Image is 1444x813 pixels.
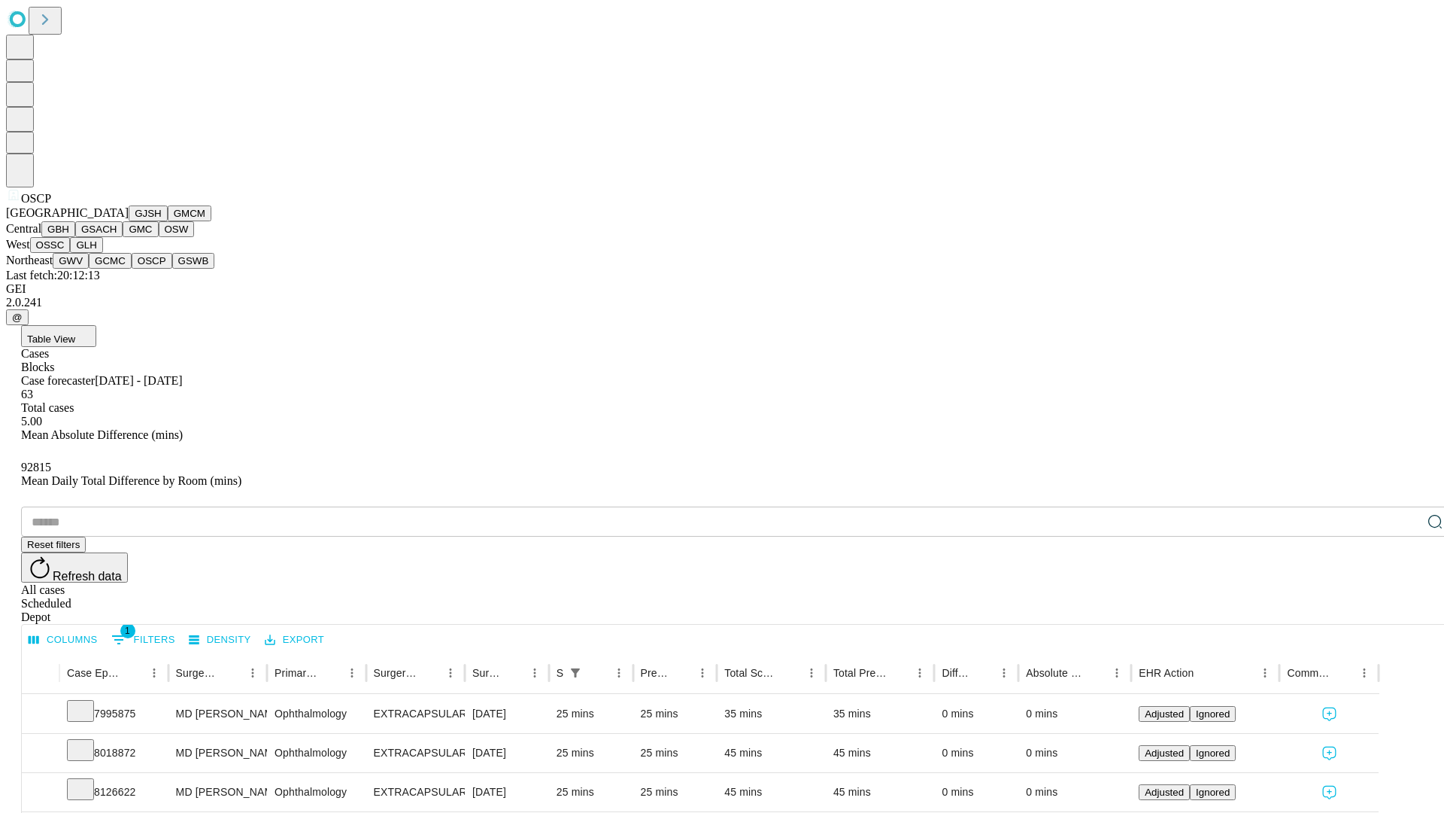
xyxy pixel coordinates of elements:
button: Menu [801,662,822,684]
div: 35 mins [833,695,927,733]
span: West [6,238,30,251]
button: GJSH [129,206,168,221]
div: Absolute Difference [1026,667,1084,679]
div: 0 mins [942,695,1011,733]
span: Ignored [1196,748,1230,759]
button: GMC [123,221,158,237]
div: EXTRACAPSULAR CATARACT REMOVAL WITH [MEDICAL_DATA] [374,773,457,811]
span: 92815 [21,461,51,473]
div: 25 mins [641,734,710,772]
span: @ [12,312,23,323]
div: 8126622 [67,773,161,811]
span: Case forecaster [21,374,95,387]
span: 63 [21,388,33,400]
div: Scheduled In Room Duration [557,667,563,679]
button: Sort [972,662,994,684]
span: Mean Daily Total Difference by Room (mins) [21,474,241,487]
button: GLH [70,237,102,253]
div: [DATE] [472,773,541,811]
div: 45 mins [724,734,818,772]
button: Density [185,629,255,652]
button: Expand [29,741,52,767]
span: Total cases [21,401,74,414]
button: GSACH [75,221,123,237]
button: Show filters [565,662,586,684]
span: Ignored [1196,708,1230,720]
div: GEI [6,282,1438,296]
button: Sort [671,662,692,684]
div: 45 mins [833,734,927,772]
div: Surgery Name [374,667,417,679]
button: Menu [242,662,263,684]
button: Export [261,629,328,652]
button: Sort [221,662,242,684]
div: EHR Action [1139,667,1194,679]
div: Comments [1287,667,1330,679]
button: Adjusted [1139,784,1190,800]
button: Menu [994,662,1015,684]
div: [DATE] [472,695,541,733]
div: MD [PERSON_NAME] [PERSON_NAME] Md [176,734,259,772]
button: Sort [123,662,144,684]
button: Sort [587,662,608,684]
button: Menu [1354,662,1375,684]
div: 0 mins [1026,773,1124,811]
div: Ophthalmology [275,773,358,811]
button: Expand [29,780,52,806]
div: 0 mins [942,773,1011,811]
button: Ignored [1190,784,1236,800]
button: Show filters [108,628,179,652]
button: Menu [692,662,713,684]
div: MD [PERSON_NAME] [PERSON_NAME] Md [176,773,259,811]
button: Menu [1106,662,1127,684]
div: Total Predicted Duration [833,667,887,679]
button: Reset filters [21,537,86,553]
div: Ophthalmology [275,695,358,733]
button: GWV [53,253,89,269]
button: Sort [419,662,440,684]
span: Table View [27,333,75,345]
span: Adjusted [1145,748,1184,759]
button: Sort [320,662,341,684]
div: 2.0.241 [6,296,1438,309]
button: OSCP [132,253,172,269]
button: Menu [524,662,545,684]
span: Mean Absolute Difference (mins) [21,428,183,441]
span: 5.00 [21,415,42,428]
span: [GEOGRAPHIC_DATA] [6,206,129,219]
div: Difference [942,667,971,679]
div: 25 mins [557,734,626,772]
button: Menu [341,662,363,684]
button: Sort [1333,662,1354,684]
span: Last fetch: 20:12:13 [6,269,100,282]
button: Ignored [1190,745,1236,761]
button: Sort [1085,662,1106,684]
div: 45 mins [724,773,818,811]
span: OSCP [21,192,51,205]
button: @ [6,309,29,325]
div: Surgeon Name [176,667,220,679]
button: Menu [440,662,461,684]
button: Ignored [1190,706,1236,722]
div: 35 mins [724,695,818,733]
div: [DATE] [472,734,541,772]
span: Adjusted [1145,708,1184,720]
button: Sort [888,662,909,684]
span: Adjusted [1145,787,1184,798]
span: Reset filters [27,539,80,550]
button: GSWB [172,253,215,269]
button: Menu [144,662,165,684]
span: [DATE] - [DATE] [95,374,182,387]
div: Predicted In Room Duration [641,667,670,679]
div: 0 mins [1026,734,1124,772]
span: 1 [120,623,135,638]
div: 25 mins [641,773,710,811]
button: Adjusted [1139,706,1190,722]
button: Adjusted [1139,745,1190,761]
button: Refresh data [21,553,128,583]
div: Total Scheduled Duration [724,667,778,679]
span: Refresh data [53,570,122,583]
div: EXTRACAPSULAR CATARACT REMOVAL WITH [MEDICAL_DATA] [374,734,457,772]
div: Case Epic Id [67,667,121,679]
div: 25 mins [557,773,626,811]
